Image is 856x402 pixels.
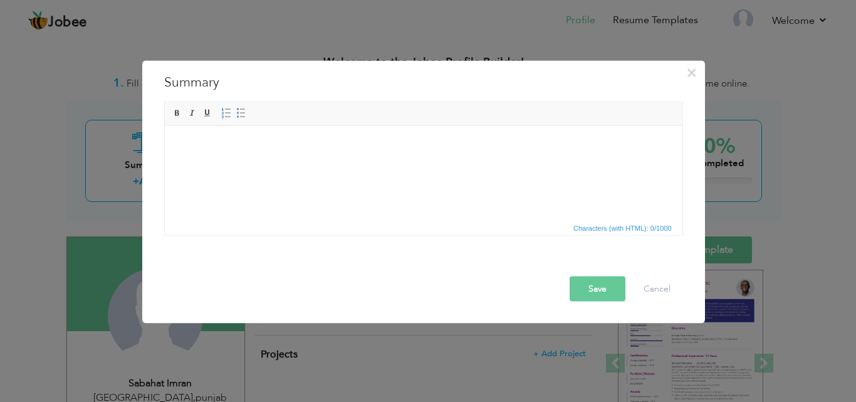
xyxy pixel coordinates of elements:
a: Insert/Remove Numbered List [219,106,233,120]
div: Statistics [571,222,676,233]
span: Characters (with HTML): 0/1000 [571,222,674,233]
button: Save [570,276,625,301]
span: × [686,61,697,83]
a: Bold [170,106,184,120]
button: Close [682,62,702,82]
iframe: Rich Text Editor, summaryEditor [165,125,682,220]
button: Cancel [631,276,683,301]
a: Italic [185,106,199,120]
h3: Summary [164,73,683,92]
a: Insert/Remove Bulleted List [234,106,248,120]
a: Underline [201,106,214,120]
